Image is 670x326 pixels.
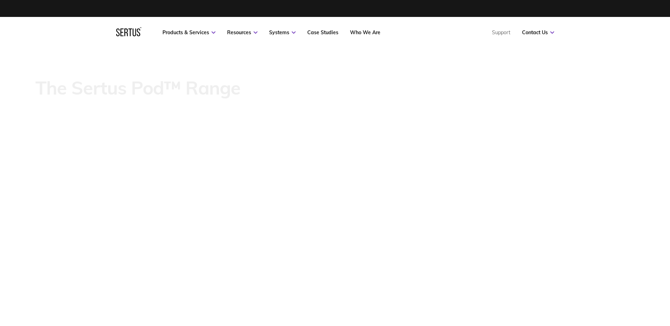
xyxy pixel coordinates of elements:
a: Support [492,29,510,36]
a: Resources [227,29,257,36]
a: Products & Services [162,29,215,36]
a: Contact Us [522,29,554,36]
a: Who We Are [350,29,380,36]
p: The Sertus Pod™ Range [35,78,241,98]
a: Systems [269,29,296,36]
a: Case Studies [307,29,338,36]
